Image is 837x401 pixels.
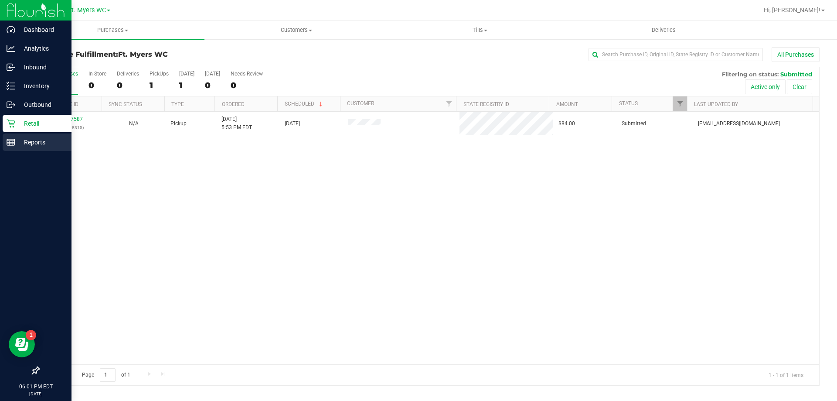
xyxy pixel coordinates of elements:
[572,21,755,39] a: Deliveries
[15,118,68,129] p: Retail
[7,138,15,147] inline-svg: Reports
[58,116,83,122] a: 12017587
[7,44,15,53] inline-svg: Analytics
[463,101,509,107] a: State Registry ID
[222,101,245,107] a: Ordered
[15,24,68,35] p: Dashboard
[762,368,810,381] span: 1 - 1 of 1 items
[4,383,68,391] p: 06:01 PM EDT
[15,99,68,110] p: Outbound
[129,120,139,127] span: Not Applicable
[109,101,142,107] a: Sync Status
[118,50,168,58] span: Ft. Myers WC
[722,71,779,78] span: Filtering on status:
[589,48,763,61] input: Search Purchase ID, Original ID, State Registry ID or Customer Name...
[7,119,15,128] inline-svg: Retail
[7,100,15,109] inline-svg: Outbound
[622,120,646,128] span: Submitted
[205,80,220,90] div: 0
[7,25,15,34] inline-svg: Dashboard
[170,120,187,128] span: Pickup
[442,96,456,111] a: Filter
[179,71,194,77] div: [DATE]
[9,331,35,357] iframe: Resource center
[285,101,324,107] a: Scheduled
[231,71,263,77] div: Needs Review
[100,368,116,382] input: 1
[619,100,638,106] a: Status
[21,26,204,34] span: Purchases
[205,71,220,77] div: [DATE]
[673,96,687,111] a: Filter
[38,51,299,58] h3: Purchase Fulfillment:
[150,80,169,90] div: 1
[88,71,106,77] div: In Store
[150,71,169,77] div: PickUps
[7,63,15,72] inline-svg: Inbound
[117,71,139,77] div: Deliveries
[772,47,820,62] button: All Purchases
[15,62,68,72] p: Inbound
[15,137,68,147] p: Reports
[221,115,252,132] span: [DATE] 5:53 PM EDT
[556,101,578,107] a: Amount
[75,368,137,382] span: Page of 1
[698,120,780,128] span: [EMAIL_ADDRESS][DOMAIN_NAME]
[4,391,68,397] p: [DATE]
[558,120,575,128] span: $84.00
[179,80,194,90] div: 1
[388,26,571,34] span: Tills
[117,80,139,90] div: 0
[171,101,184,107] a: Type
[694,101,738,107] a: Last Updated By
[745,79,786,94] button: Active only
[204,21,388,39] a: Customers
[68,7,106,14] span: Ft. Myers WC
[15,81,68,91] p: Inventory
[21,21,204,39] a: Purchases
[88,80,106,90] div: 0
[7,82,15,90] inline-svg: Inventory
[285,120,300,128] span: [DATE]
[787,79,812,94] button: Clear
[640,26,687,34] span: Deliveries
[205,26,388,34] span: Customers
[15,43,68,54] p: Analytics
[26,330,36,340] iframe: Resource center unread badge
[388,21,572,39] a: Tills
[231,80,263,90] div: 0
[780,71,812,78] span: Submitted
[764,7,820,14] span: Hi, [PERSON_NAME]!
[347,100,374,106] a: Customer
[129,120,139,128] button: N/A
